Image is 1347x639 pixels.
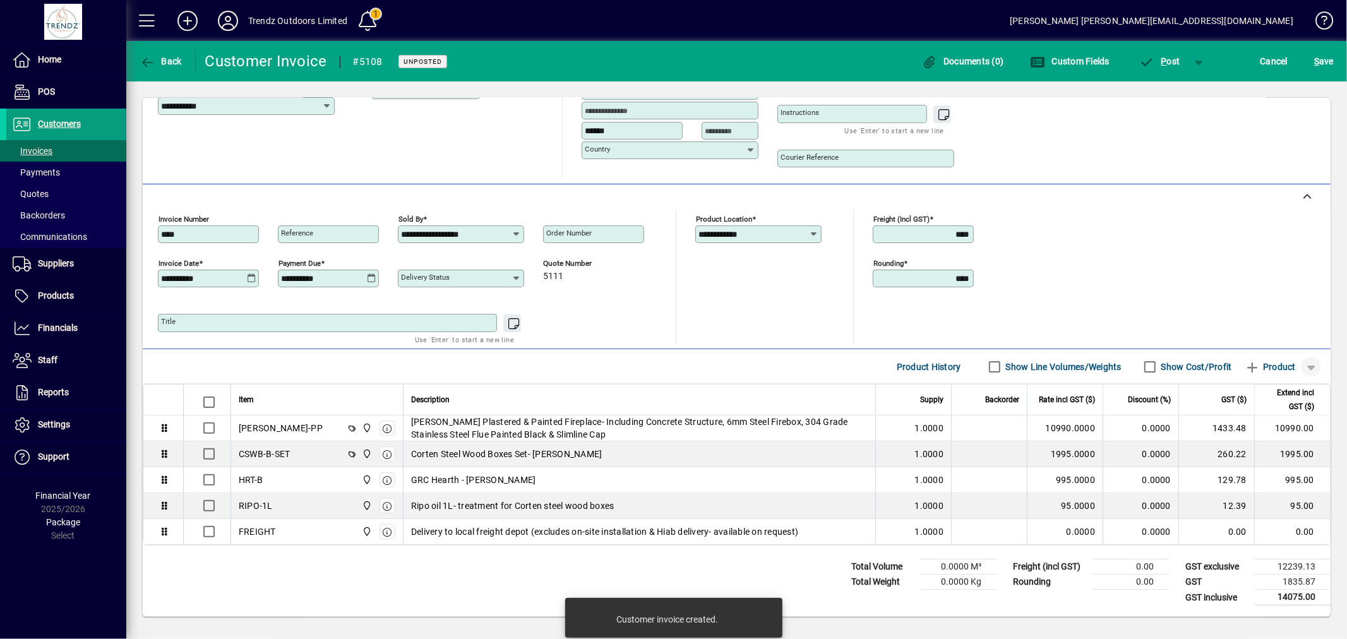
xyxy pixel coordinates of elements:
mat-label: Instructions [781,108,819,117]
td: 0.0000 [1103,519,1178,544]
td: 0.0000 [1103,467,1178,493]
span: 1.0000 [915,525,944,538]
span: 1.0000 [915,474,944,486]
span: Backorder [985,393,1019,407]
span: P [1161,56,1167,66]
span: New Plymouth [359,421,373,435]
button: Back [136,50,185,73]
a: Invoices [6,140,126,162]
div: FREIGHT [239,525,276,538]
td: 1433.48 [1178,415,1254,441]
mat-label: Invoice date [159,259,199,268]
td: 0.00 [1254,519,1330,544]
span: S [1314,56,1319,66]
span: Extend incl GST ($) [1262,386,1314,414]
td: 0.00 [1093,575,1169,590]
a: Staff [6,345,126,376]
td: Rounding [1007,575,1093,590]
span: Documents (0) [922,56,1004,66]
span: Communications [13,232,87,242]
span: Custom Fields [1030,56,1110,66]
mat-label: Payment due [278,259,321,268]
td: GST [1179,575,1255,590]
button: Custom Fields [1027,50,1113,73]
mat-label: Reference [281,229,313,237]
span: ost [1139,56,1180,66]
a: Backorders [6,205,126,226]
td: 129.78 [1178,467,1254,493]
span: ave [1314,51,1334,71]
mat-label: Country [585,145,610,153]
div: 0.0000 [1035,525,1095,538]
td: 0.0000 [1103,415,1178,441]
button: Product [1238,355,1302,378]
a: Suppliers [6,248,126,280]
div: #5108 [353,52,383,72]
td: 12239.13 [1255,559,1331,575]
mat-label: Product location [696,215,752,224]
mat-label: Courier Reference [781,153,839,162]
td: Total Weight [845,575,921,590]
a: Financials [6,313,126,344]
mat-label: Sold by [398,215,423,224]
span: Products [38,290,74,301]
span: New Plymouth [359,473,373,487]
span: 1.0000 [915,448,944,460]
td: 0.00 [1093,559,1169,575]
a: Reports [6,377,126,409]
button: Documents (0) [919,50,1007,73]
span: GST ($) [1221,393,1247,407]
span: Backorders [13,210,65,220]
span: Corten Steel Wood Boxes Set- [PERSON_NAME] [411,448,602,460]
a: Knowledge Base [1306,3,1331,44]
td: 0.0000 M³ [921,559,997,575]
span: 1.0000 [915,499,944,512]
span: GRC Hearth - [PERSON_NAME] [411,474,536,486]
mat-hint: Use 'Enter' to start a new line [415,332,514,347]
td: 260.22 [1178,441,1254,467]
button: Cancel [1257,50,1291,73]
span: Payments [13,167,60,177]
mat-label: Rounding [873,259,904,268]
td: 0.0000 Kg [921,575,997,590]
a: Payments [6,162,126,183]
span: Financials [38,323,78,333]
span: Quotes [13,189,49,199]
a: Quotes [6,183,126,205]
div: Trendz Outdoors Limited [248,11,347,31]
td: 0.0000 [1103,493,1178,519]
td: 0.00 [1178,519,1254,544]
span: Reports [38,387,69,397]
div: 10990.0000 [1035,422,1095,434]
a: POS [6,76,126,108]
app-page-header-button: Back [126,50,196,73]
div: CSWB-B-SET [239,448,290,460]
span: Package [46,517,80,527]
td: 14075.00 [1255,590,1331,606]
a: Communications [6,226,126,248]
mat-label: Delivery status [401,273,450,282]
span: Description [411,393,450,407]
button: Profile [208,9,248,32]
td: 12.39 [1178,493,1254,519]
td: 995.00 [1254,467,1330,493]
span: Delivery to local freight depot (excludes on-site installation & Hiab delivery- available on requ... [411,525,798,538]
span: [PERSON_NAME] Plastered & Painted Fireplace- Including Concrete Structure, 6mm Steel Firebox, 304... [411,415,868,441]
span: Back [140,56,182,66]
button: Add [167,9,208,32]
div: HRT-B [239,474,263,486]
span: 5111 [543,272,563,282]
div: RIPO-1L [239,499,273,512]
label: Show Line Volumes/Weights [1003,361,1122,373]
span: Item [239,393,254,407]
a: Products [6,280,126,312]
div: 995.0000 [1035,474,1095,486]
a: Support [6,441,126,473]
span: Invoices [13,146,52,156]
span: Customers [38,119,81,129]
td: GST inclusive [1179,590,1255,606]
button: Product History [892,355,966,378]
span: Quote number [543,260,619,268]
button: Save [1311,50,1337,73]
mat-label: Freight (incl GST) [873,215,930,224]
